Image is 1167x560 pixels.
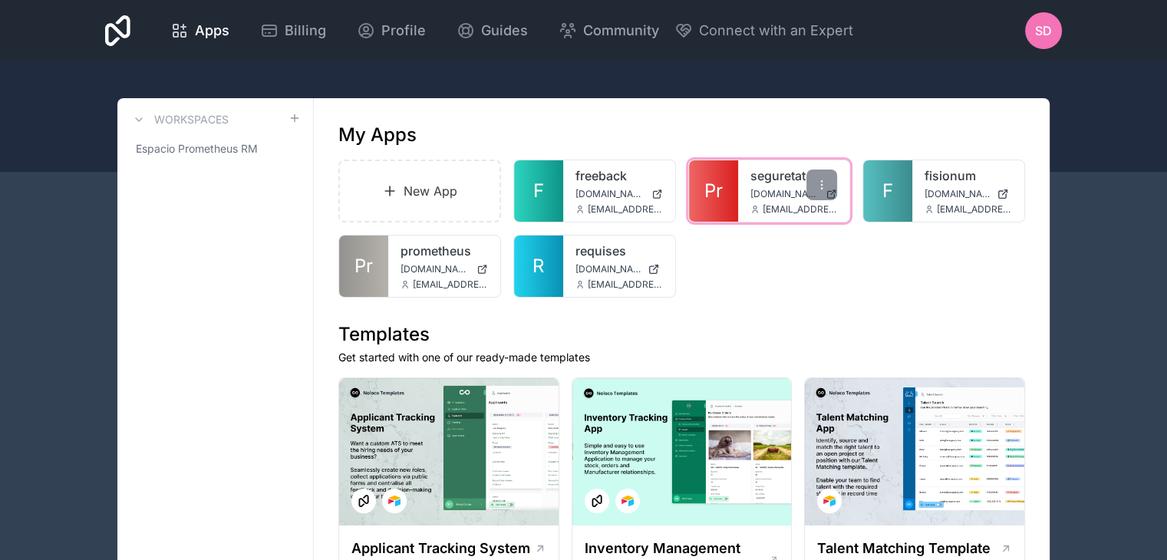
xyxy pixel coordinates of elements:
h1: Talent Matching Template [817,538,991,559]
a: New App [338,160,501,222]
span: Guides [481,20,528,41]
a: [DOMAIN_NAME] [401,263,488,275]
img: Airtable Logo [621,495,634,507]
a: Apps [158,14,242,48]
h3: Workspaces [154,112,229,127]
span: [EMAIL_ADDRESS][DOMAIN_NAME] [588,203,663,216]
span: Apps [195,20,229,41]
span: [EMAIL_ADDRESS][DOMAIN_NAME] [763,203,838,216]
h1: Applicant Tracking System [351,538,530,559]
span: Pr [704,179,723,203]
a: Workspaces [130,110,229,129]
p: Get started with one of our ready-made templates [338,350,1025,365]
img: Airtable Logo [388,495,401,507]
span: F [533,179,544,203]
span: [EMAIL_ADDRESS][DOMAIN_NAME] [413,278,488,291]
span: Espacio Prometheus RM [136,141,258,156]
a: Community [546,14,671,48]
span: Profile [381,20,426,41]
a: Guides [444,14,540,48]
a: [DOMAIN_NAME] [575,188,663,200]
a: prometheus [401,242,488,260]
h1: Templates [338,322,1025,347]
button: Connect with an Expert [674,20,853,41]
a: R [514,236,563,297]
a: Billing [248,14,338,48]
h1: My Apps [338,123,417,147]
span: Community [583,20,659,41]
a: [DOMAIN_NAME] [575,263,663,275]
span: Billing [285,20,326,41]
span: [DOMAIN_NAME] [575,188,645,200]
span: R [532,254,544,278]
a: Profile [344,14,438,48]
span: [EMAIL_ADDRESS][DOMAIN_NAME] [937,203,1012,216]
a: [DOMAIN_NAME] [750,188,838,200]
a: Espacio Prometheus RM [130,135,301,163]
a: F [514,160,563,222]
a: F [863,160,912,222]
img: Airtable Logo [823,495,836,507]
span: [EMAIL_ADDRESS][DOMAIN_NAME] [588,278,663,291]
span: [DOMAIN_NAME] [575,263,641,275]
span: [DOMAIN_NAME] [925,188,991,200]
a: [DOMAIN_NAME] [925,188,1012,200]
a: seguretat [750,166,838,185]
span: F [882,179,893,203]
a: Pr [339,236,388,297]
span: Pr [354,254,373,278]
span: Connect with an Expert [699,20,853,41]
a: fisionum [925,166,1012,185]
span: SD [1035,21,1052,40]
span: [DOMAIN_NAME] [750,188,820,200]
span: [DOMAIN_NAME] [401,263,470,275]
a: freeback [575,166,663,185]
a: requises [575,242,663,260]
a: Pr [689,160,738,222]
